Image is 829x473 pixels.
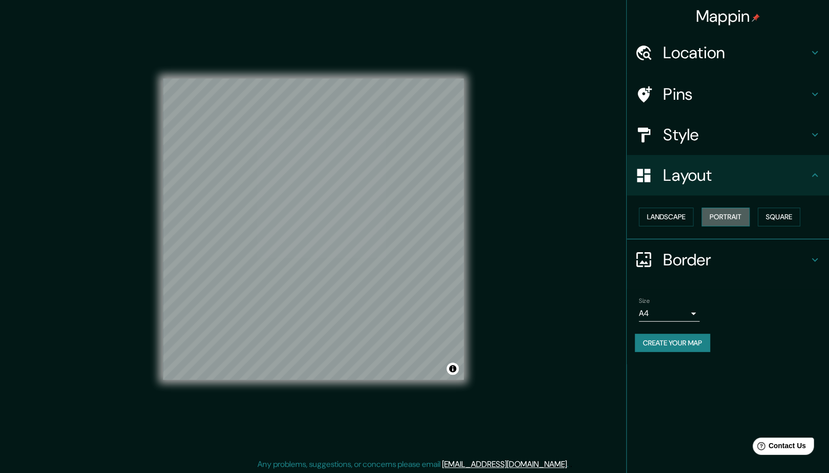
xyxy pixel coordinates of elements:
button: Create your map [635,334,710,352]
button: Square [758,208,800,226]
div: Layout [627,155,829,195]
label: Size [639,296,649,305]
div: A4 [639,305,700,322]
h4: Mappin [696,6,760,26]
div: Style [627,114,829,155]
h4: Layout [663,165,809,185]
a: [EMAIL_ADDRESS][DOMAIN_NAME] [442,459,567,469]
iframe: Help widget launcher [739,433,818,462]
div: . [570,458,572,470]
h4: Border [663,250,809,270]
div: Pins [627,74,829,114]
button: Toggle attribution [447,363,459,375]
canvas: Map [163,78,464,380]
div: . [569,458,570,470]
p: Any problems, suggestions, or concerns please email . [257,458,569,470]
button: Portrait [702,208,750,226]
h4: Style [663,125,809,145]
div: Border [627,240,829,280]
img: pin-icon.png [752,14,760,22]
h4: Location [663,43,809,63]
div: Location [627,32,829,73]
h4: Pins [663,84,809,104]
button: Landscape [639,208,693,226]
